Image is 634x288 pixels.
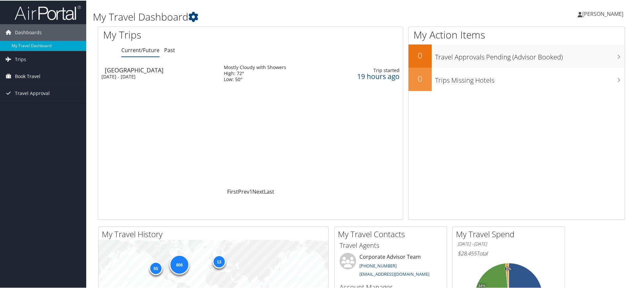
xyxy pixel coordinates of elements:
a: [EMAIL_ADDRESS][DOMAIN_NAME] [359,270,429,276]
span: Dashboards [15,24,42,40]
a: First [227,187,238,195]
div: [DATE] - [DATE] [101,73,214,79]
img: airportal-logo.png [15,4,81,20]
tspan: 1% [505,266,510,270]
span: Travel Approval [15,84,50,101]
span: Book Travel [15,67,40,84]
h2: My Travel Spend [456,228,565,239]
h2: My Travel History [102,228,328,239]
h3: Travel Agents [340,240,442,249]
h3: Travel Approvals Pending (Advisor Booked) [435,48,625,61]
a: Last [264,187,274,195]
a: 0Travel Approvals Pending (Advisor Booked) [409,44,625,67]
span: [PERSON_NAME] [582,10,623,17]
tspan: 0% [506,266,511,270]
a: Next [252,187,264,195]
h6: Total [458,249,560,256]
a: Prev [238,187,249,195]
div: High: 72° [224,70,286,76]
div: Trip started [336,67,400,73]
a: Current/Future [121,46,159,53]
div: 55 [149,261,162,274]
h1: My Action Items [409,27,625,41]
h1: My Travel Dashboard [93,9,451,23]
div: Mostly Cloudy with Showers [224,64,286,70]
a: Past [164,46,175,53]
h2: My Travel Contacts [338,228,447,239]
a: [PHONE_NUMBER] [359,262,397,268]
a: 0Trips Missing Hotels [409,67,625,90]
div: 13 [212,254,225,267]
div: Low: 50° [224,76,286,82]
h3: Trips Missing Hotels [435,72,625,84]
span: $28,455 [458,249,476,256]
h1: My Trips [103,27,271,41]
div: 19 hours ago [336,73,400,79]
a: 1 [249,187,252,195]
h2: 0 [409,72,432,84]
li: Corporate Advisor Team [336,252,445,279]
div: [GEOGRAPHIC_DATA] [105,66,217,72]
div: 806 [169,254,189,274]
h2: 0 [409,49,432,60]
span: Trips [15,50,26,67]
tspan: 34% [478,283,485,287]
a: [PERSON_NAME] [578,3,630,23]
h6: [DATE] - [DATE] [458,240,560,246]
